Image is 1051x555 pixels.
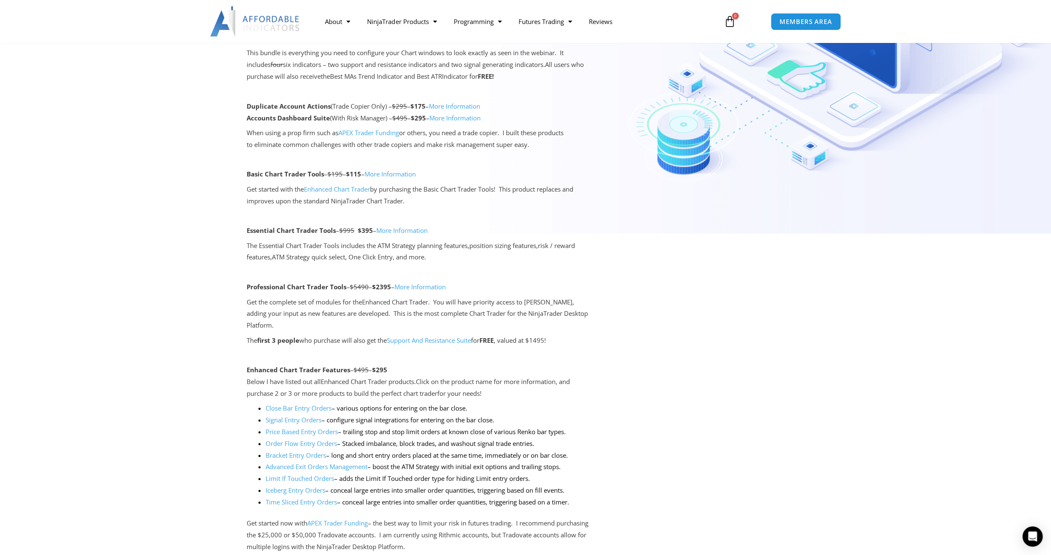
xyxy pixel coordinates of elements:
[369,283,372,291] span: –
[494,336,546,344] span: , valued at $1495!
[394,283,446,291] a: More Information
[361,170,365,178] span: –
[266,498,337,506] a: Time Sliced Entry Orders
[339,226,354,235] del: $995
[271,60,283,69] span: four
[372,283,391,291] span: $2395
[478,72,494,80] span: FREE!
[444,72,468,80] span: ndicator
[442,72,444,80] span: I
[247,185,304,193] span: Get started with the
[376,226,428,235] a: More Information
[330,72,378,80] span: Best MAs Trend I
[247,185,573,205] span: by purchasing the Basic Chart Trader Tools! This product replaces and improves upon the standard ...
[378,72,402,80] span: ndicator
[247,241,469,250] span: The Essential Chart Trader Tools includes the ATM Strategy planning features,
[266,450,591,462] li: – long and short entry orders placed at the same time, immediately or on bar close.
[327,170,343,178] del: $195
[445,12,510,31] a: Programming
[437,389,482,398] span: for your needs!
[780,19,832,25] span: MEMBERS AREA
[1022,526,1043,547] div: Open Intercom Messenger
[771,13,841,30] a: MEMBERS AREA
[266,439,337,448] a: Order Flow Entry Orders
[469,241,538,250] span: position sizing features,
[266,496,591,508] li: – conceal large entries into smaller order quantities, triggering based on a timer.
[391,283,394,291] span: –
[247,309,588,329] span: . This is the most complete Chart Trader for the NinjaTrader Desktop Platform.
[429,102,480,110] a: More Information
[247,518,591,553] p: Get started now with – the best way to limit your risk in futures trading. I recommend purchasing...
[358,226,373,235] span: $395
[247,114,330,122] span: Accounts Dashboard Suite
[471,336,479,344] span: for
[404,72,442,80] span: and Best ATR
[338,128,399,137] a: APEX Trader Funding
[479,336,494,344] b: FREE
[247,128,338,137] span: When using a prop firm such as
[266,451,326,459] a: Bracket Entry Orders
[257,336,299,344] b: first 3 people
[247,170,324,178] span: Basic Chart Trader Tools
[247,101,591,124] p: (Trade Copier Only) – – – (With Risk Manager) – – –
[247,102,331,110] span: Duplicate Account Actions
[266,414,591,426] li: – configure signal integrations for entering on the bar close.
[266,403,591,414] li: – various options for entering on the bar close.
[411,114,426,122] span: $295
[365,170,416,178] a: More Information
[307,519,368,527] a: APEX Trader Funding
[266,438,591,450] li: – Stacked imbalance, block trades, and washout signal trade entries.
[324,170,327,178] span: –
[266,416,322,424] a: Signal Entry Orders
[304,185,370,193] a: Enhanced Chart Trader
[266,404,332,412] a: Close Bar Entry Orders
[732,13,739,19] span: 0
[392,114,407,122] del: $495
[272,253,426,261] span: ATM Strategy quick select, One Click Entry, and more.
[266,426,591,438] li: – trailing stop and stop limit orders at known close of various Renko bar types.
[321,72,330,80] span: the
[510,12,580,31] a: Futures Trading
[580,12,620,31] a: Reviews
[266,473,591,485] li: – adds the Limit If Touched order type for hiding Limit entry orders.
[392,102,407,110] del: $295
[247,377,570,398] span: Click on the product name for more information, and purchase 2 or 3 or more products to build the...
[321,377,416,386] span: Enhanced Chart Trader products.
[299,336,387,344] span: who purchase will also get the
[354,366,369,374] del: $495
[346,170,361,178] span: $115
[247,336,257,344] span: The
[387,336,471,344] a: Support And Resistance Suite
[247,377,321,386] span: Below I have listed out all
[247,296,591,332] p: Enhanced Chart Trader. You will have priority access to [PERSON_NAME], adding your input as new f...
[266,462,367,471] a: Advanced Exit Orders Management
[336,226,339,235] span: –
[247,47,591,83] p: This bundle is everything you need to configure your Chart windows to look exactly as seen in the...
[350,283,369,291] del: $5490
[266,461,591,473] li: – boost the ATM Strategy with initial exit options and trailing stops.
[410,102,426,110] span: $175
[469,72,478,80] span: for
[372,366,387,374] span: $295
[711,9,748,34] a: 0
[266,474,334,483] a: Limit If Touched Orders
[210,6,301,37] img: LogoAI | Affordable Indicators – NinjaTrader
[247,283,346,291] span: Professional Chart Trader Tools
[247,298,362,306] span: Get the complete set of modules for the
[266,485,591,496] li: – conceal large entries into smaller order quantities, triggering based on fill events.
[283,60,545,69] span: six indicators – two support and resistance indicators and two signal generating indicators.
[369,366,372,374] span: –
[317,12,359,31] a: About
[429,114,481,122] a: More Information
[343,170,346,178] span: –
[247,364,591,400] p: –
[359,12,445,31] a: NinjaTrader Products
[266,486,325,494] a: Iceberg Entry Orders
[247,128,564,149] span: or others, you need a trade copier. I built these products to eliminate common challenges with ot...
[247,226,336,235] span: Essential Chart Trader Tools
[317,12,714,31] nav: Menu
[373,226,376,235] span: –
[346,283,350,291] span: –
[247,366,350,374] span: Enhanced Chart Trader Features
[266,427,338,436] a: Price Based Entry Orders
